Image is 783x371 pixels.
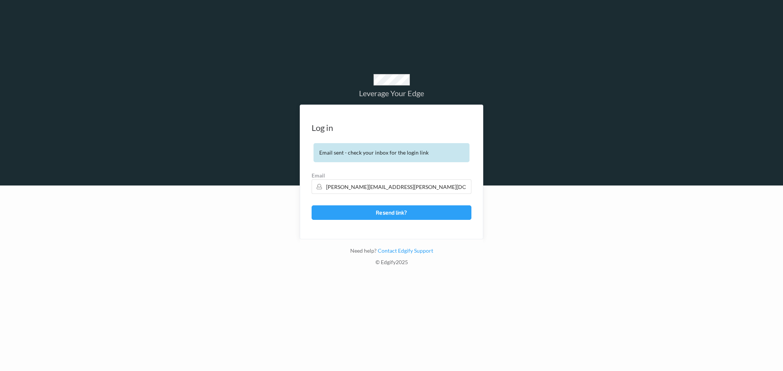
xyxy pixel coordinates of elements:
label: Email [312,172,471,179]
div: Email sent - check your inbox for the login link [314,143,469,162]
button: Resend link? [312,205,471,220]
div: Log in [312,124,333,132]
div: © Edgify 2025 [300,258,483,270]
div: Need help? [300,247,483,258]
div: Leverage Your Edge [300,89,483,97]
a: Contact Edgify Support [377,247,433,254]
